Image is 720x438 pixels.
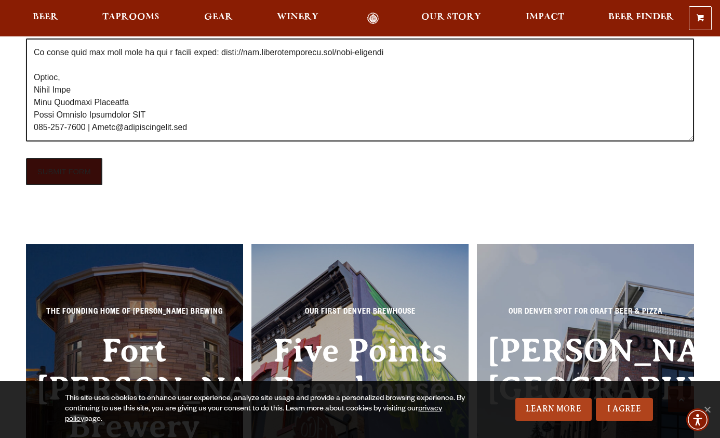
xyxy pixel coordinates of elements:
span: Taprooms [102,13,159,21]
a: Beer Finder [602,12,681,24]
p: The Founding Home of [PERSON_NAME] Brewing [36,306,233,325]
a: Odell Home [353,12,392,24]
a: Impact [519,12,571,24]
input: SUBMIT FORM [26,158,102,185]
span: Beer Finder [608,13,674,21]
p: Our First Denver Brewhouse [262,306,458,325]
a: Taprooms [96,12,166,24]
div: This site uses cookies to enhance user experience, analyze site usage and provide a personalized ... [65,394,466,425]
span: Impact [526,13,564,21]
span: Beer [33,13,58,21]
a: Our Story [415,12,488,24]
p: Our Denver spot for craft beer & pizza [487,306,684,325]
span: Gear [204,13,233,21]
a: Winery [270,12,325,24]
span: Winery [277,13,318,21]
a: I Agree [596,398,653,421]
a: Gear [197,12,239,24]
a: Beer [26,12,65,24]
div: Accessibility Menu [686,408,709,431]
span: Our Story [421,13,481,21]
a: Learn More [515,398,592,421]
